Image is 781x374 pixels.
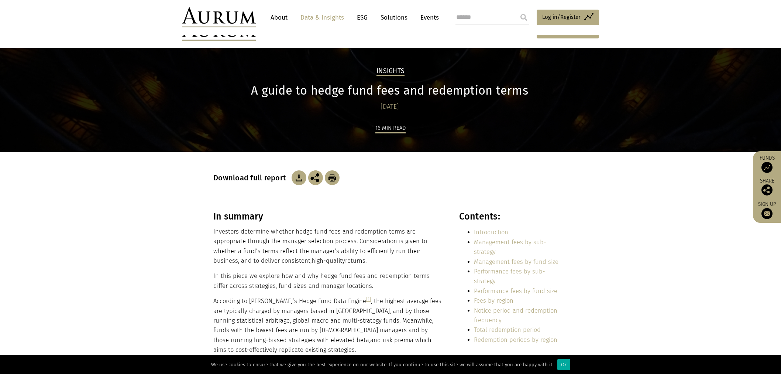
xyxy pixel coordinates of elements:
div: [DATE] [213,102,566,112]
div: Share [757,178,777,195]
img: Download Article [325,170,340,185]
a: Performance fees by sub-strategy [474,268,545,285]
a: Fees by region [474,297,513,304]
p: In this piece we explore how and why hedge fund fees and redemption terms differ across strategie... [213,271,443,291]
span: and risk premia which aims to cost-effectively replicate existing strategies. [213,337,431,353]
img: Share this post [308,170,323,185]
div: 16 min read [375,123,406,133]
a: Total redemption period [474,326,541,333]
h3: Download full report [213,173,290,182]
a: Redemption periods by region [474,336,557,343]
img: Sign up to our newsletter [761,208,773,219]
a: Introduction [474,229,508,236]
h3: In summary [213,211,443,222]
a: Funds [757,155,777,173]
div: Ok [557,359,570,370]
a: Management fees by sub-strategy [474,239,546,255]
span: Log in/Register [542,13,581,21]
a: Solutions [377,11,411,24]
h1: A guide to hedge fund fees and redemption terms [213,84,566,98]
a: [1] [366,296,371,302]
p: According to [PERSON_NAME]’s Hedge Fund Data Engine , the highest average fees are typically char... [213,296,443,355]
a: Events [417,11,439,24]
a: Performance fees by fund size [474,288,557,295]
img: Access Funds [761,162,773,173]
a: About [267,11,291,24]
a: Sign up [757,201,777,219]
h3: Contents: [459,211,566,222]
p: Investors determine whether hedge fund fees and redemption terms are appropriate through the mana... [213,227,443,266]
a: ESG [353,11,371,24]
a: Data & Insights [297,11,348,24]
a: Notice period and redemption frequency [474,307,557,324]
input: Submit [516,10,531,25]
img: Share this post [761,184,773,195]
a: Log in/Register [537,10,599,25]
span: high-quality [312,257,345,264]
img: Aurum [182,7,256,27]
img: Download Article [292,170,306,185]
h2: Insights [376,67,405,76]
a: Management fees by fund size [474,258,558,265]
